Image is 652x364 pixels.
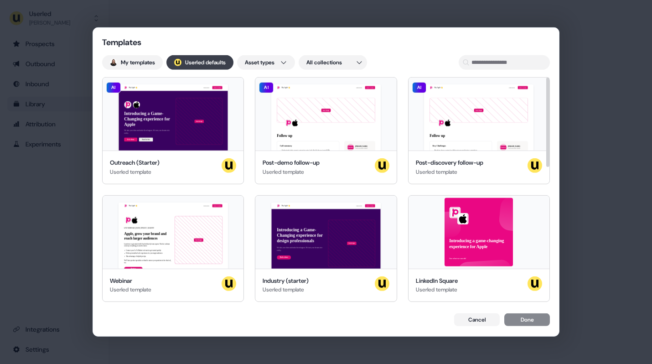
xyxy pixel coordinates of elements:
[408,195,550,302] button: Introducing a game-changing experience for AppleSee what we can do!LinkedIn SquareUserled templat...
[255,195,397,302] button: Hey Apple 👋Learn moreBook a demoIntroducing a Game-Changing experience for design professionalsWe...
[255,77,397,184] button: Hey Apple 👋Learn moreBook a demoYour imageFollow upCall summary Understand what current conversio...
[222,158,236,173] img: userled logo
[110,167,160,176] div: Userled template
[174,59,181,66] div: ;
[416,276,458,285] div: LinkedIn Square
[306,58,342,67] span: All collections
[263,167,320,176] div: Userled template
[263,285,309,294] div: Userled template
[408,77,550,184] button: Hey Apple 👋Learn moreBook a demoYour imageFollow upKey Challenges Breaking down content for diffe...
[263,158,320,167] div: Post-demo follow-up
[416,285,458,294] div: Userled template
[174,59,181,66] img: userled logo
[263,276,309,285] div: Industry (starter)
[102,55,163,70] button: My templates
[237,55,295,70] button: Asset types
[102,37,193,48] div: Templates
[375,276,389,291] img: userled logo
[106,82,121,93] div: AI
[299,55,367,70] button: All collections
[416,167,483,176] div: Userled template
[528,158,542,173] img: userled logo
[416,158,483,167] div: Post-discovery follow-up
[259,82,274,93] div: AI
[166,55,233,70] button: userled logo;Userled defaults
[454,313,500,326] button: Cancel
[110,59,117,66] img: Geneviève
[528,276,542,291] img: userled logo
[375,158,389,173] img: userled logo
[110,158,160,167] div: Outreach (Starter)
[110,285,151,294] div: Userled template
[102,77,244,184] button: Hey Apple 👋Learn moreBook a demoIntroducing a Game-Changing experience for AppleWe take your idea...
[102,195,244,302] button: Hey Apple 👋Learn moreBook a demoLIVE WEBINAR | [DATE] 1PM EST | 10AM PSTApple, grow your brand an...
[222,276,236,291] img: userled logo
[412,82,427,93] div: AI
[110,276,151,285] div: Webinar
